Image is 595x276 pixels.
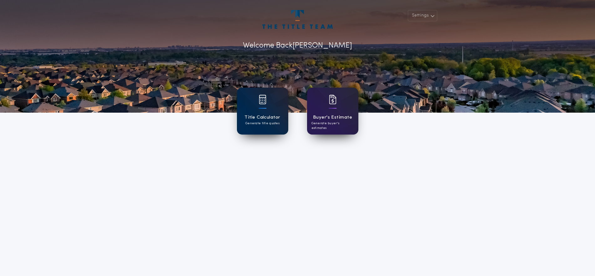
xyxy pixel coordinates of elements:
p: Welcome Back [PERSON_NAME] [243,40,352,51]
button: Settings [408,10,437,21]
a: card iconTitle CalculatorGenerate title quotes [237,88,288,135]
p: Generate buyer's estimates [311,121,354,130]
h1: Title Calculator [244,114,280,121]
img: card icon [259,95,266,104]
h1: Buyer's Estimate [313,114,352,121]
p: Generate title quotes [245,121,280,126]
img: card icon [329,95,336,104]
img: account-logo [262,10,332,29]
a: card iconBuyer's EstimateGenerate buyer's estimates [307,88,358,135]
